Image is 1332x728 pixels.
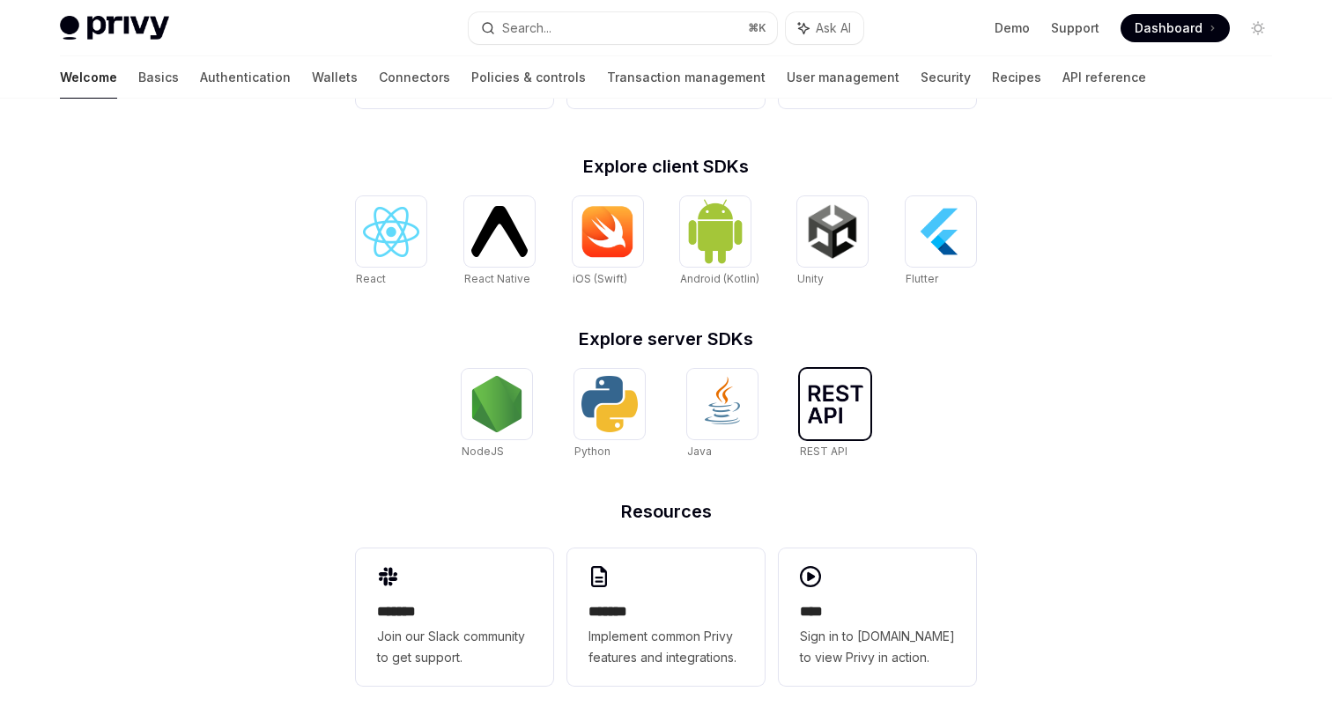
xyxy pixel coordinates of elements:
a: React NativeReact Native [464,196,535,288]
a: Wallets [312,56,358,99]
span: Dashboard [1135,19,1202,37]
span: Android (Kotlin) [680,272,759,285]
button: Ask AI [786,12,863,44]
img: React [363,207,419,257]
a: FlutterFlutter [906,196,976,288]
a: NodeJSNodeJS [462,369,532,460]
a: Welcome [60,56,117,99]
img: Python [581,376,638,432]
a: ****Sign in to [DOMAIN_NAME] to view Privy in action. [779,548,976,686]
button: Search...⌘K [469,12,777,44]
span: Python [574,445,610,458]
a: Security [921,56,971,99]
img: Android (Kotlin) [687,198,744,264]
h2: Explore server SDKs [356,330,976,348]
a: **** **Implement common Privy features and integrations. [567,548,765,686]
img: iOS (Swift) [580,205,636,258]
a: ReactReact [356,196,426,288]
a: Dashboard [1121,14,1230,42]
a: iOS (Swift)iOS (Swift) [573,196,643,288]
span: iOS (Swift) [573,272,627,285]
div: Search... [502,18,551,39]
a: PythonPython [574,369,645,460]
span: React Native [464,272,530,285]
a: Basics [138,56,179,99]
a: UnityUnity [797,196,868,288]
h2: Explore client SDKs [356,158,976,175]
a: REST APIREST API [800,369,870,460]
img: light logo [60,16,169,40]
span: REST API [800,445,847,458]
a: Support [1051,19,1099,37]
span: Unity [797,272,824,285]
a: User management [787,56,899,99]
span: ⌘ K [748,21,766,35]
a: API reference [1062,56,1146,99]
span: Implement common Privy features and integrations. [588,626,744,668]
img: Unity [804,203,861,260]
a: **** **Join our Slack community to get support. [356,548,553,686]
img: Flutter [913,203,969,260]
span: Join our Slack community to get support. [377,626,532,668]
span: Ask AI [816,19,851,37]
a: Connectors [379,56,450,99]
img: React Native [471,206,528,256]
span: Java [687,445,712,458]
span: React [356,272,386,285]
a: Android (Kotlin)Android (Kotlin) [680,196,759,288]
img: NodeJS [469,376,525,432]
a: JavaJava [687,369,758,460]
h2: Resources [356,503,976,520]
a: Authentication [200,56,291,99]
button: Toggle dark mode [1244,14,1272,42]
a: Transaction management [607,56,766,99]
span: NodeJS [462,445,504,458]
img: REST API [807,385,863,423]
a: Recipes [992,56,1041,99]
span: Flutter [906,272,938,285]
a: Demo [995,19,1030,37]
a: Policies & controls [471,56,586,99]
img: Java [694,376,751,432]
span: Sign in to [DOMAIN_NAME] to view Privy in action. [800,626,955,668]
